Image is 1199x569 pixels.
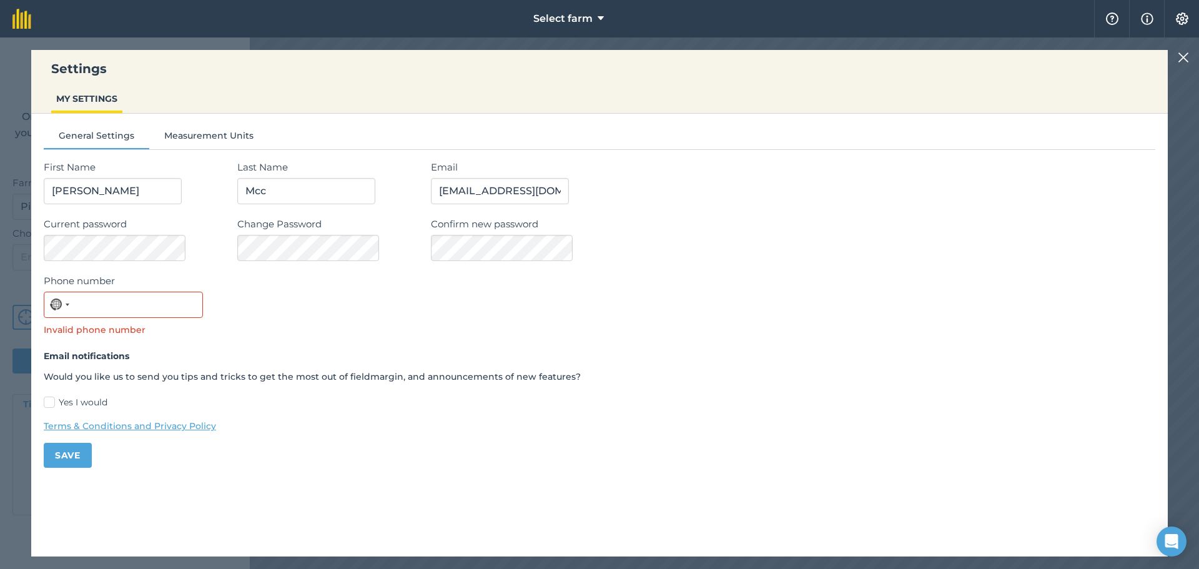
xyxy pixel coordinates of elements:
[44,349,1155,363] h4: Email notifications
[44,323,225,337] p: Invalid phone number
[44,370,1155,383] p: Would you like us to send you tips and tricks to get the most out of fieldmargin, and announcemen...
[44,396,1155,409] label: Yes I would
[1105,12,1120,25] img: A question mark icon
[44,419,1155,433] a: Terms & Conditions and Privacy Policy
[533,11,593,26] span: Select farm
[12,9,31,29] img: fieldmargin Logo
[1157,527,1187,557] div: Open Intercom Messenger
[237,217,418,232] label: Change Password
[1141,11,1153,26] img: svg+xml;base64,PHN2ZyB4bWxucz0iaHR0cDovL3d3dy53My5vcmcvMjAwMC9zdmciIHdpZHRoPSIxNyIgaGVpZ2h0PSIxNy...
[237,160,418,175] label: Last Name
[1178,50,1189,65] img: svg+xml;base64,PHN2ZyB4bWxucz0iaHR0cDovL3d3dy53My5vcmcvMjAwMC9zdmciIHdpZHRoPSIyMiIgaGVpZ2h0PSIzMC...
[149,129,269,147] button: Measurement Units
[44,129,149,147] button: General Settings
[44,292,73,317] button: Selected country
[1175,12,1190,25] img: A cog icon
[431,217,1155,232] label: Confirm new password
[44,274,225,289] label: Phone number
[431,160,1155,175] label: Email
[31,60,1168,77] h3: Settings
[44,160,225,175] label: First Name
[51,87,122,111] button: MY SETTINGS
[44,217,225,232] label: Current password
[44,443,92,468] button: Save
